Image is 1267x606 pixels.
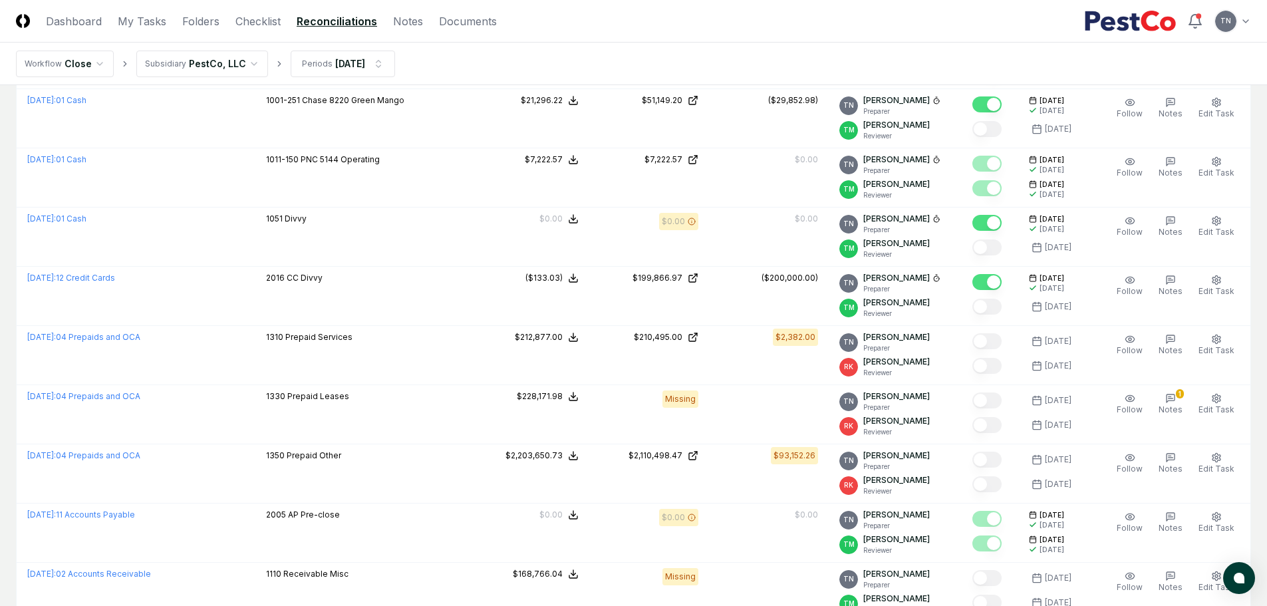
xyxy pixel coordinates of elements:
p: Reviewer [863,249,930,259]
a: Reconciliations [297,13,377,29]
p: Reviewer [863,427,930,437]
button: Edit Task [1196,331,1237,359]
span: Edit Task [1198,108,1234,118]
a: [DATE]:02 Accounts Receivable [27,569,151,579]
span: 2005 [266,510,286,520]
span: Notes [1159,227,1183,237]
p: Preparer [863,225,940,235]
button: Mark complete [972,392,1002,408]
a: $210,495.00 [600,331,698,343]
img: PestCo logo [1084,11,1177,32]
button: Edit Task [1196,94,1237,122]
p: [PERSON_NAME] [863,509,930,521]
div: $21,296.22 [521,94,563,106]
span: Follow [1117,523,1143,533]
div: $7,222.57 [525,154,563,166]
span: Notes [1159,464,1183,474]
span: 2016 [266,273,285,283]
div: $168,766.04 [513,568,563,580]
div: $0.00 [795,213,818,225]
a: $199,866.97 [600,272,698,284]
span: Edit Task [1198,404,1234,414]
a: [DATE]:11 Accounts Payable [27,510,135,520]
p: [PERSON_NAME] [863,356,930,368]
button: Edit Task [1196,272,1237,300]
p: [PERSON_NAME] [863,272,930,284]
p: Reviewer [863,309,930,319]
button: Edit Task [1196,213,1237,241]
button: Edit Task [1196,450,1237,478]
span: Notes [1159,582,1183,592]
button: Mark complete [972,358,1002,374]
button: Notes [1156,509,1185,537]
div: $199,866.97 [633,272,682,284]
div: [DATE] [335,57,365,71]
span: TM [843,243,855,253]
button: Mark complete [972,121,1002,137]
a: [DATE]:01 Cash [27,214,86,224]
button: Mark complete [972,239,1002,255]
p: Preparer [863,462,930,472]
span: TN [843,278,854,288]
span: Notes [1159,108,1183,118]
span: TN [843,574,854,584]
span: Follow [1117,227,1143,237]
button: Notes [1156,213,1185,241]
button: Mark complete [972,333,1002,349]
button: Mark complete [972,535,1002,551]
span: Chase 8220 Green Mango [302,95,404,105]
span: Follow [1117,108,1143,118]
div: [DATE] [1040,106,1064,116]
span: [DATE] [1040,214,1064,224]
span: Divvy [285,214,307,224]
div: $212,877.00 [515,331,563,343]
span: Notes [1159,404,1183,414]
div: $2,382.00 [775,331,815,343]
span: RK [844,480,853,490]
div: [DATE] [1040,224,1064,234]
button: Follow [1114,154,1145,182]
button: Follow [1114,94,1145,122]
span: Follow [1117,464,1143,474]
button: Edit Task [1196,390,1237,418]
a: Folders [182,13,219,29]
button: Notes [1156,450,1185,478]
span: TM [843,125,855,135]
a: [DATE]:01 Cash [27,95,86,105]
span: 1350 [266,450,285,460]
button: $0.00 [539,509,579,521]
span: Follow [1117,582,1143,592]
p: [PERSON_NAME] [863,415,930,427]
button: Notes [1156,272,1185,300]
p: [PERSON_NAME] [863,178,930,190]
span: Edit Task [1198,345,1234,355]
span: TN [843,219,854,229]
p: Preparer [863,402,930,412]
span: Edit Task [1198,227,1234,237]
span: TN [843,396,854,406]
div: [DATE] [1045,572,1071,584]
a: Notes [393,13,423,29]
a: [DATE]:04 Prepaids and OCA [27,332,140,342]
div: ($133.03) [525,272,563,284]
span: 1330 [266,391,285,401]
p: [PERSON_NAME] [863,213,930,225]
span: TM [843,184,855,194]
p: [PERSON_NAME] [863,390,930,402]
div: $0.00 [662,512,685,524]
p: Preparer [863,106,940,116]
button: Mark complete [972,476,1002,492]
div: $0.00 [795,154,818,166]
div: $2,110,498.47 [629,450,682,462]
div: $210,495.00 [634,331,682,343]
p: Reviewer [863,545,930,555]
p: Preparer [863,343,930,353]
div: $51,149.20 [642,94,682,106]
button: TN [1214,9,1238,33]
span: TN [843,337,854,347]
span: 1310 [266,332,283,342]
button: $0.00 [539,213,579,225]
span: 1011-150 [266,154,299,164]
div: [DATE] [1040,283,1064,293]
button: Edit Task [1196,509,1237,537]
